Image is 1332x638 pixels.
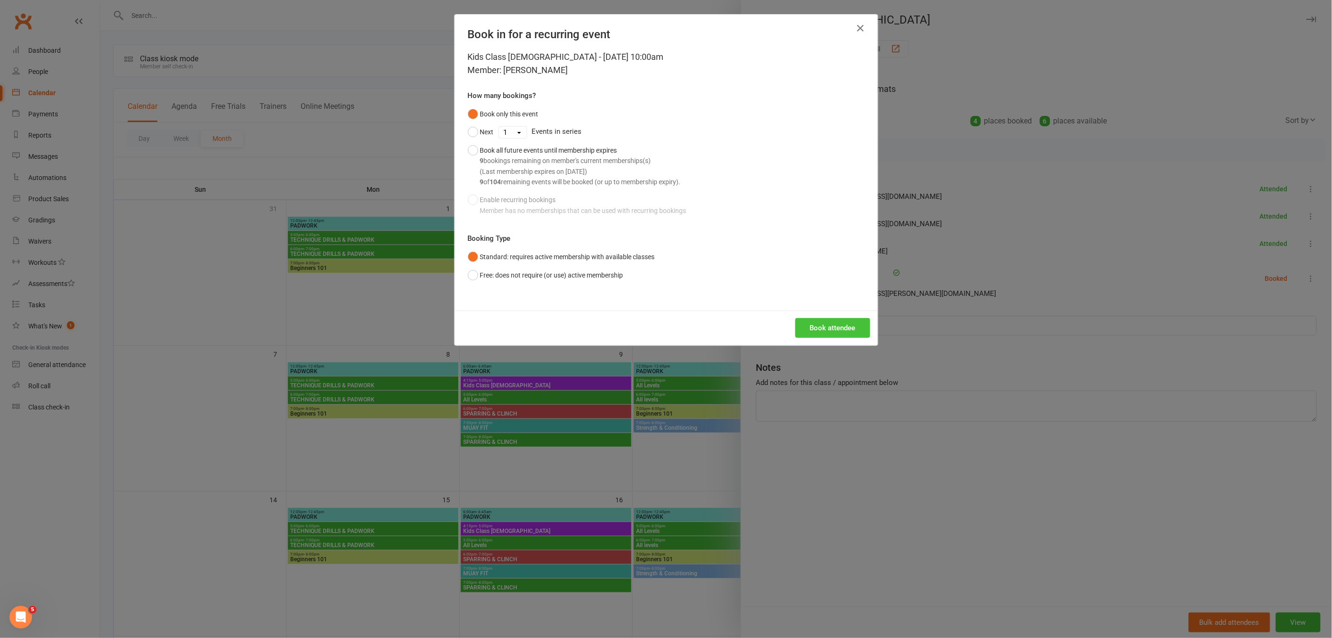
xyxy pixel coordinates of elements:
label: Booking Type [468,233,511,244]
div: Kids Class [DEMOGRAPHIC_DATA] - [DATE] 10:00am Member: [PERSON_NAME] [468,50,865,77]
button: Close [853,21,868,36]
button: Book only this event [468,105,539,123]
iframe: Intercom live chat [9,606,32,629]
label: How many bookings? [468,90,536,101]
strong: 104 [490,178,501,186]
strong: 9 [480,178,484,186]
button: Free: does not require (or use) active membership [468,266,623,284]
h4: Book in for a recurring event [468,28,865,41]
button: Book all future events until membership expires9bookings remaining on member's current membership... [468,141,681,191]
div: Events in series [468,123,865,141]
button: Standard: requires active membership with available classes [468,248,655,266]
div: Book all future events until membership expires [480,145,681,188]
span: 5 [29,606,36,613]
div: bookings remaining on member's current memberships(s) (Last membership expires on [DATE]) of rema... [480,155,681,187]
button: Book attendee [795,318,870,338]
strong: 9 [480,157,484,164]
button: Next [468,123,494,141]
